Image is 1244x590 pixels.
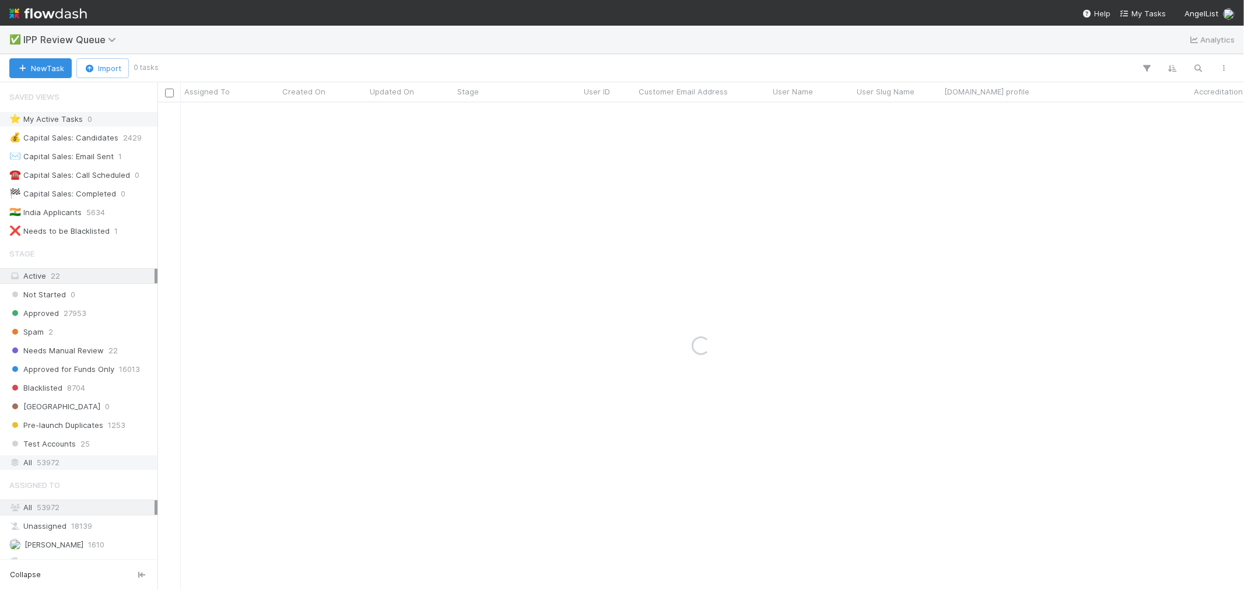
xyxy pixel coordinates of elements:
span: ⭐ [9,114,21,124]
span: 🇮🇳 [9,207,21,217]
span: Saved Views [9,85,59,108]
span: 16013 [119,362,140,377]
div: Unassigned [9,519,155,533]
span: ✅ [9,34,21,44]
span: 💰 [9,132,21,142]
span: Approved for Funds Only [9,362,114,377]
div: My Active Tasks [9,112,83,127]
img: avatar_73a733c5-ce41-4a22-8c93-0dca612da21e.png [9,557,21,569]
span: 18139 [71,519,92,533]
span: Needs Manual Review [9,343,104,358]
button: Import [76,58,129,78]
span: My Tasks [1120,9,1166,18]
span: 2 [48,325,53,339]
span: 75 [88,556,97,571]
span: User ID [584,86,610,97]
span: 1 [118,149,122,164]
span: User Name [773,86,813,97]
span: Stage [457,86,479,97]
span: User Slug Name [857,86,914,97]
span: 1610 [88,538,104,552]
span: 0 [87,112,92,127]
a: Analytics [1189,33,1235,47]
span: ☎️ [9,170,21,180]
span: Blacklisted [9,381,62,395]
span: 1 [114,224,118,238]
span: [DOMAIN_NAME] profile [944,86,1029,97]
div: Help [1082,8,1110,19]
span: 🏁 [9,188,21,198]
div: All [9,500,155,515]
span: [GEOGRAPHIC_DATA] [9,399,100,414]
span: Assigned To [184,86,230,97]
span: 25 [80,437,90,451]
img: logo-inverted-e16ddd16eac7371096b0.svg [9,3,87,23]
button: NewTask [9,58,72,78]
span: Created On [282,86,325,97]
span: 53972 [37,503,59,512]
div: India Applicants [9,205,82,220]
span: 2429 [123,131,142,145]
span: ✉️ [9,151,21,161]
span: 0 [121,187,125,201]
span: AngelList [1185,9,1218,18]
div: Capital Sales: Call Scheduled [9,168,130,182]
span: 53972 [37,455,59,470]
span: 22 [51,271,60,280]
span: Not Started [9,287,66,302]
div: Needs to be Blacklisted [9,224,110,238]
input: Toggle All Rows Selected [165,89,174,97]
span: IPP Review Queue [23,34,122,45]
small: 0 tasks [134,62,159,73]
span: Customer Email Address [639,86,728,97]
span: [PERSON_NAME] [24,540,83,549]
img: avatar_cd4e5e5e-3003-49e5-bc76-fd776f359de9.png [1223,8,1235,20]
div: Capital Sales: Email Sent [9,149,114,164]
div: Capital Sales: Candidates [9,131,118,145]
span: 0 [135,168,139,182]
div: Capital Sales: Completed [9,187,116,201]
span: 5634 [86,205,105,220]
span: 0 [105,399,110,414]
div: All [9,455,155,470]
span: ❌ [9,226,21,236]
a: My Tasks [1120,8,1166,19]
span: Pre-launch Duplicates [9,418,103,433]
span: Collapse [10,570,41,580]
span: 27953 [64,306,86,321]
span: Spam [9,325,44,339]
span: 1253 [108,418,125,433]
span: 22 [108,343,118,358]
span: 8704 [67,381,85,395]
span: Updated On [370,86,414,97]
span: 0 [71,287,75,302]
span: Stage [9,242,34,265]
img: avatar_ac83cd3a-2de4-4e8f-87db-1b662000a96d.png [9,539,21,550]
span: Approved [9,306,59,321]
div: Active [9,269,155,283]
span: Assigned To [9,473,60,497]
span: Test Accounts [9,437,76,451]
